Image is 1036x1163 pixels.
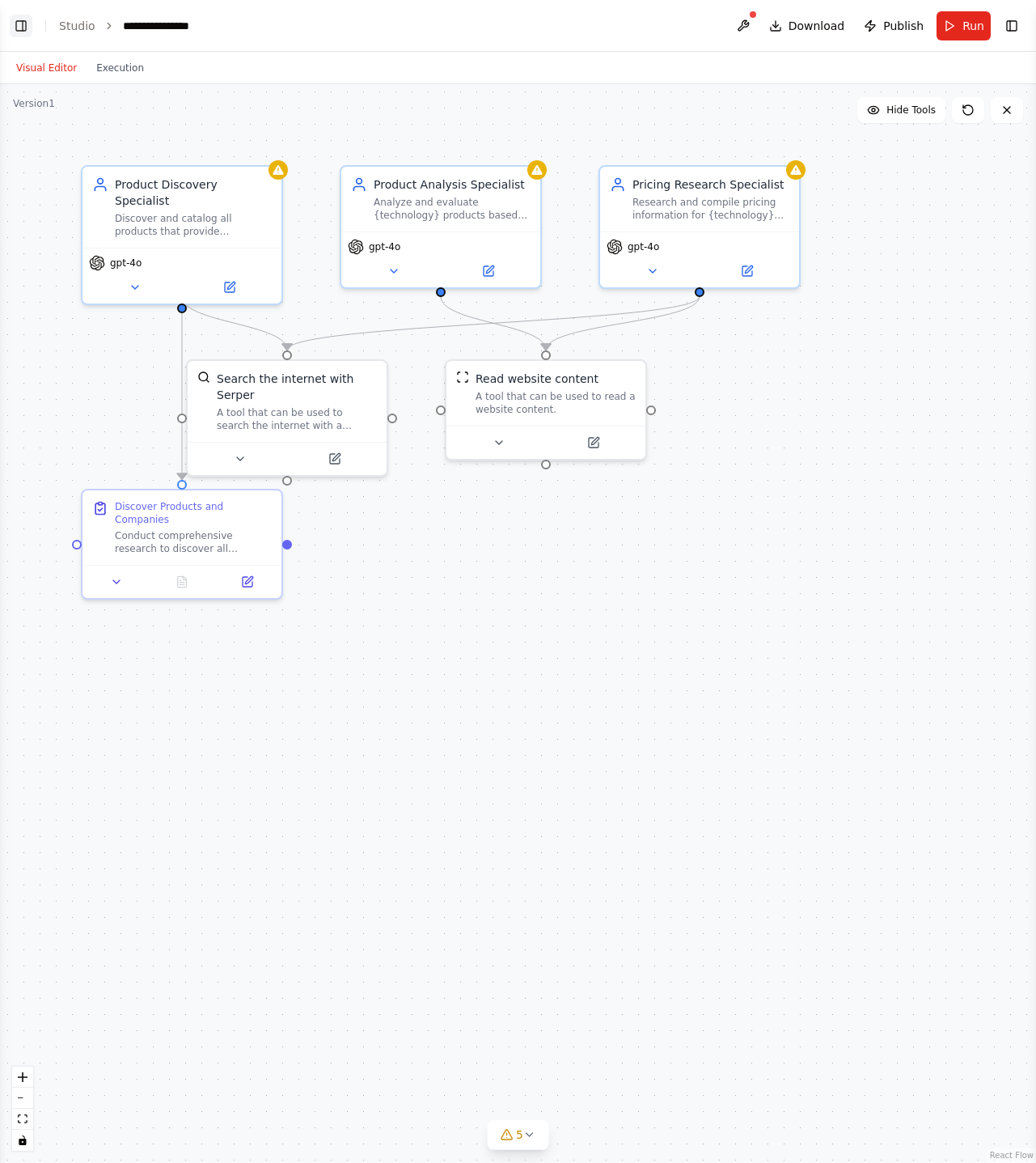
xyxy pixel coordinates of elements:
button: Execution [87,58,154,78]
button: Run [937,11,991,40]
div: Product Discovery Specialist [115,176,272,209]
nav: breadcrumb [59,18,206,34]
div: Research and compile pricing information for {technology} products, analyze pricing models, and p... [632,196,789,222]
button: 5 [487,1120,549,1150]
g: Edge from b857ae39-3e4a-42e1-8b84-c838478e2815 to 7fc47be6-65ab-41f1-9c2d-27eba4fd3bae [174,296,295,350]
button: Show left sidebar [10,15,32,37]
button: Publish [857,11,930,40]
div: Discover and catalog all products that provide {technology} technology, identifying the companies... [115,212,272,238]
button: Open in side panel [184,278,275,297]
span: gpt-4o [628,240,659,253]
span: Download [789,18,845,34]
div: Analyze and evaluate {technology} products based on their capabilities, features, and technical s... [374,196,531,222]
div: Conduct comprehensive research to discover all products that provide {technology} technology. Sea... [115,529,272,555]
g: Edge from b857ae39-3e4a-42e1-8b84-c838478e2815 to 1d55e636-e31b-46a6-ab54-a7042f7b65f0 [174,296,190,479]
div: Discover Products and CompaniesConduct comprehensive research to discover all products that provi... [81,489,283,600]
button: Show right sidebar [1000,15,1023,37]
img: SerperDevTool [197,371,210,384]
g: Edge from caa31c8a-4464-4eee-a7f7-f3c930043a35 to 256b4f11-0e74-42b8-a84f-f51438b971c9 [433,296,554,350]
div: Version 1 [13,97,55,110]
button: Open in side panel [548,433,639,452]
button: fit view [12,1109,33,1130]
button: Visual Editor [6,58,87,78]
div: SerperDevToolSearch the internet with SerperA tool that can be used to search the internet with a... [186,359,388,477]
div: A tool that can be used to read a website content. [476,390,636,416]
div: Search the internet with Serper [217,371,377,403]
button: toggle interactivity [12,1130,33,1151]
div: A tool that can be used to search the internet with a search_query. Supports different search typ... [217,406,377,432]
button: Download [763,11,852,40]
img: ScrapeWebsiteTool [456,371,469,384]
div: Discover Products and Companies [115,500,272,526]
div: ScrapeWebsiteToolRead website contentA tool that can be used to read a website content. [445,359,647,461]
a: Studio [59,19,95,32]
span: Publish [883,18,924,34]
span: Hide Tools [886,104,936,117]
div: Product Analysis SpecialistAnalyze and evaluate {technology} products based on their capabilities... [340,165,542,289]
div: Product Discovery SpecialistDiscover and catalog all products that provide {technology} technolog... [81,165,283,305]
div: Product Analysis Specialist [374,176,531,193]
button: zoom in [12,1067,33,1088]
div: Pricing Research SpecialistResearch and compile pricing information for {technology} products, an... [598,165,801,289]
button: Open in side panel [442,261,534,281]
span: gpt-4o [110,257,142,270]
span: 5 [516,1127,523,1143]
a: React Flow attribution [990,1151,1034,1160]
button: Open in side panel [289,449,380,469]
button: No output available [148,572,217,592]
g: Edge from d76941f5-415c-40c3-80d7-86273a1393d9 to 256b4f11-0e74-42b8-a84f-f51438b971c9 [538,296,708,350]
span: Run [962,18,984,34]
div: Pricing Research Specialist [632,176,789,193]
div: React Flow controls [12,1067,33,1151]
button: Open in side panel [219,572,275,592]
button: Hide Tools [857,97,945,123]
button: Open in side panel [701,261,793,281]
span: gpt-4o [369,240,400,253]
button: zoom out [12,1088,33,1109]
div: Read website content [476,371,598,387]
g: Edge from d76941f5-415c-40c3-80d7-86273a1393d9 to 7fc47be6-65ab-41f1-9c2d-27eba4fd3bae [279,296,708,350]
